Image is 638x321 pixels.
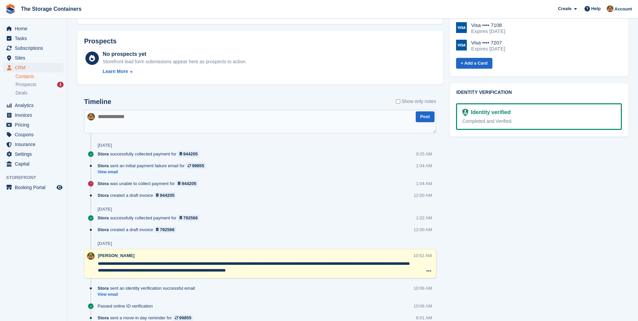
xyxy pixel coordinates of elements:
[15,73,64,80] a: Contacts
[87,113,95,120] img: Kirsty Simpson
[98,285,198,291] div: sent an identity verification successful email
[414,226,432,233] div: 12:00 AM
[160,226,174,233] div: 792566
[462,118,615,125] div: Completed and Verified.
[396,98,436,105] label: Show only notes
[15,43,55,53] span: Subscriptions
[98,163,209,169] div: sent an initial payment failure email for
[471,28,505,34] div: Expires [DATE]
[15,183,55,192] span: Booking Portal
[98,151,203,157] div: successfully collected payment for
[416,111,435,122] button: Post
[414,303,432,309] div: 10:06 AM
[98,192,109,199] span: Stora
[15,63,55,72] span: CRM
[15,81,64,88] a: Prospects 1
[98,303,156,309] div: Passed online ID verification
[15,149,55,159] span: Settings
[416,180,432,187] div: 1:04 AM
[3,120,64,130] a: menu
[414,285,432,291] div: 10:06 AM
[413,252,432,259] div: 10:52 AM
[3,53,64,63] a: menu
[591,5,601,12] span: Help
[558,5,571,12] span: Create
[18,3,84,14] a: The Storage Containers
[98,163,109,169] span: Stora
[471,40,505,46] div: Visa •••• 7207
[179,315,191,321] div: 99855
[98,143,112,148] div: [DATE]
[456,90,622,95] h2: Identity verification
[55,183,64,191] a: Preview store
[3,110,64,120] a: menu
[3,183,64,192] a: menu
[396,98,400,105] input: Show only notes
[178,215,200,221] a: 792566
[98,241,112,246] div: [DATE]
[98,180,109,187] span: Stora
[98,315,196,321] div: sent a move-in day reminder for
[3,101,64,110] a: menu
[456,58,492,69] a: + Add a Card
[15,140,55,149] span: Insurance
[15,90,28,96] span: Deals
[154,226,176,233] a: 792566
[3,149,64,159] a: menu
[456,40,467,50] img: Visa Logo
[87,252,95,260] img: Kirsty Simpson
[15,24,55,33] span: Home
[614,6,632,12] span: Account
[416,315,432,321] div: 6:01 AM
[103,68,128,75] div: Learn More
[176,180,198,187] a: 944205
[192,163,204,169] div: 99855
[98,292,198,297] a: View email
[416,151,432,157] div: 9:25 AM
[471,46,505,52] div: Expires [DATE]
[6,174,67,181] span: Storefront
[15,110,55,120] span: Invoices
[103,58,247,65] div: Storefront lead form submissions appear here as prospects to action.
[103,50,247,58] div: No prospects yet
[456,22,467,33] img: Visa Logo
[462,109,468,116] img: Identity Verification Ready
[98,169,209,175] a: View email
[84,98,111,106] h2: Timeline
[15,120,55,130] span: Pricing
[98,215,203,221] div: successfully collected payment for
[98,226,109,233] span: Stora
[15,130,55,139] span: Coupons
[103,68,247,75] a: Learn More
[15,81,36,88] span: Prospects
[98,215,109,221] span: Stora
[5,4,15,14] img: stora-icon-8386f47178a22dfd0bd8f6a31ec36ba5ce8667c1dd55bd0f319d3a0aa187defe.svg
[15,159,55,169] span: Capital
[3,24,64,33] a: menu
[3,43,64,53] a: menu
[84,37,117,45] h2: Prospects
[98,151,109,157] span: Stora
[183,215,198,221] div: 792566
[182,180,196,187] div: 944205
[154,192,176,199] a: 944205
[471,22,505,28] div: Visa •••• 7108
[98,285,109,291] span: Stora
[468,108,511,116] div: Identity verified
[607,5,613,12] img: Kirsty Simpson
[178,151,200,157] a: 944205
[98,207,112,212] div: [DATE]
[15,101,55,110] span: Analytics
[416,163,432,169] div: 1:04 AM
[3,63,64,72] a: menu
[173,315,193,321] a: 99855
[98,180,201,187] div: was unable to collect payment for
[3,140,64,149] a: menu
[15,53,55,63] span: Sites
[98,226,180,233] div: created a draft invoice
[3,159,64,169] a: menu
[3,130,64,139] a: menu
[160,192,174,199] div: 944205
[186,163,206,169] a: 99855
[98,192,180,199] div: created a draft invoice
